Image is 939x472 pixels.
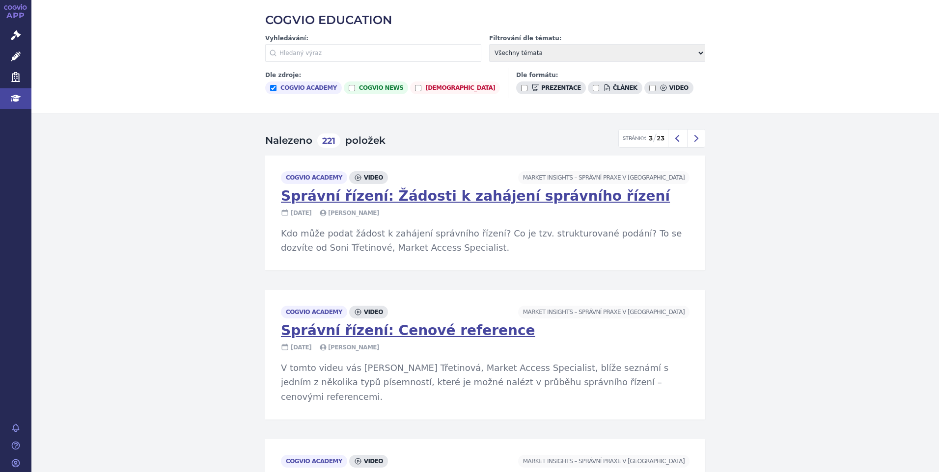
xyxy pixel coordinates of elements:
[518,306,690,318] span: Market Insights –⁠ Správní praxe v [GEOGRAPHIC_DATA]
[516,71,693,79] h3: Dle formátu:
[281,188,670,204] a: Správní řízení: Žádosti k zahájení správního řízení
[516,81,586,94] label: prezentace
[281,171,347,184] span: cogvio academy
[349,306,388,318] span: video
[518,171,690,184] span: Market Insights –⁠ Správní praxe v [GEOGRAPHIC_DATA]
[281,306,347,318] span: cogvio academy
[270,85,276,91] input: cogvio academy
[588,81,642,94] label: článek
[415,85,421,91] input: [DEMOGRAPHIC_DATA]
[518,455,690,468] span: Market Insights –⁠ Správní praxe v [GEOGRAPHIC_DATA]
[593,85,599,91] input: článek
[319,343,379,352] span: [PERSON_NAME]
[281,322,535,339] a: Správní řízení: Cenové reference
[281,209,311,217] span: [DATE]
[281,343,311,352] span: [DATE]
[349,171,388,184] span: video
[265,34,481,43] label: Vyhledávání:
[649,85,656,91] input: video
[281,226,690,255] p: Kdo může podat žádost k zahájení správního řízení? Co je tzv. strukturované podání? To se dozvíte...
[657,135,664,141] strong: 23
[265,44,481,62] input: Hledaný výraz
[265,71,500,79] h3: Dle zdroje:
[265,12,705,28] h2: COGVIO EDUCATION
[623,136,646,141] span: Stránky:
[265,133,386,148] h2: Nalezeno položek
[649,135,653,141] strong: 3
[349,455,388,468] span: video
[489,34,705,43] label: Filtrování dle tématu:
[281,361,690,404] p: V tomto videu vás [PERSON_NAME] Třetinová, Market Access Specialist, blíže seznámí s jedním z něk...
[349,85,355,91] input: cogvio news
[521,85,527,91] input: prezentace
[653,132,657,145] span: /
[344,81,409,94] label: cogvio news
[644,81,693,94] label: video
[319,209,379,217] span: [PERSON_NAME]
[317,133,340,148] span: 221
[265,81,342,94] label: cogvio academy
[281,455,347,468] span: cogvio academy
[410,81,500,94] label: [DEMOGRAPHIC_DATA]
